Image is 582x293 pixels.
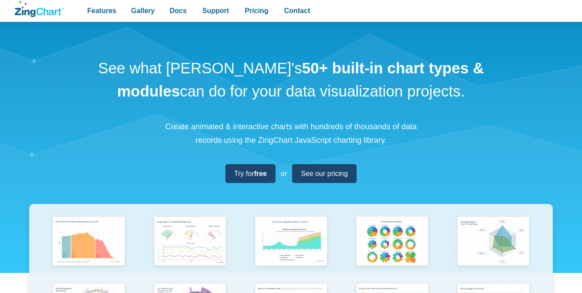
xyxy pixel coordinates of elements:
[292,164,357,183] a: See our pricing
[150,213,231,271] img: Responsive Live Update Dashboard
[87,5,116,17] span: Features
[131,5,155,17] span: Gallery
[95,57,487,103] h1: See what [PERSON_NAME]'s can do for your data visualization projects.
[234,168,267,179] span: Try for
[341,213,442,280] a: Pie Transform Options
[202,5,229,17] span: Support
[241,213,342,280] a: Area Chart (Displays Nodes on Hover)
[453,213,534,271] img: Animated Radar Chart ft. Pet Data
[352,213,433,271] img: Pie Transform Options
[48,213,129,271] img: Population Distribution by Age Group in 2052
[15,1,64,17] a: ZingChart Logo. Click to return to the homepage
[251,213,332,271] img: Area Chart (Displays Nodes on Hover)
[301,168,348,179] span: See our pricing
[442,213,544,280] a: Animated Radar Chart ft. Pet Data
[225,164,276,183] a: Try forfree
[245,5,268,17] span: Pricing
[117,59,484,100] strong: 50+ built-in chart types & modules
[254,170,267,177] strong: free
[38,213,140,280] a: Population Distribution by Age Group in 2052
[160,120,422,147] p: Create animated & interactive charts with hundreds of thousands of data records using the ZingCha...
[140,213,241,280] a: Responsive Live Update Dashboard
[284,5,310,17] span: Contact
[281,168,287,179] span: or
[170,5,187,17] span: Docs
